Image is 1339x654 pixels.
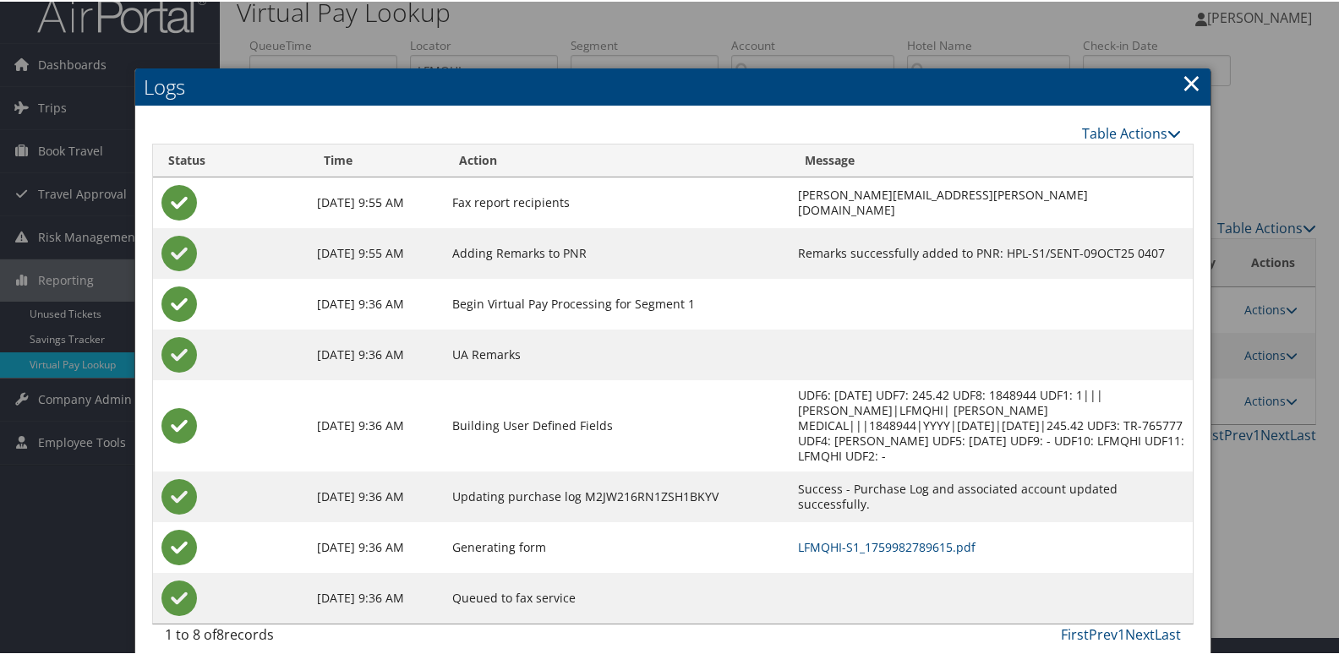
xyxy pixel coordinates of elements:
[1082,123,1181,141] a: Table Actions
[1155,624,1181,642] a: Last
[444,470,789,520] td: Updating purchase log M2JW216RN1ZSH1BKYV
[444,277,789,328] td: Begin Virtual Pay Processing for Segment 1
[790,226,1193,277] td: Remarks successfully added to PNR: HPL-S1/SENT-09OCT25 0407
[309,571,445,622] td: [DATE] 9:36 AM
[309,277,445,328] td: [DATE] 9:36 AM
[309,520,445,571] td: [DATE] 9:36 AM
[1182,64,1201,98] a: Close
[1061,624,1089,642] a: First
[216,624,224,642] span: 8
[1089,624,1118,642] a: Prev
[444,520,789,571] td: Generating form
[309,143,445,176] th: Time: activate to sort column ascending
[798,537,976,553] a: LFMQHI-S1_1759982789615.pdf
[444,328,789,379] td: UA Remarks
[309,176,445,226] td: [DATE] 9:55 AM
[444,176,789,226] td: Fax report recipients
[790,470,1193,520] td: Success - Purchase Log and associated account updated successfully.
[135,67,1211,104] h2: Logs
[444,143,789,176] th: Action: activate to sort column ascending
[444,379,789,470] td: Building User Defined Fields
[790,379,1193,470] td: UDF6: [DATE] UDF7: 245.42 UDF8: 1848944 UDF1: 1|||[PERSON_NAME]|LFMQHI| [PERSON_NAME] MEDICAL|||1...
[1118,624,1125,642] a: 1
[444,571,789,622] td: Queued to fax service
[790,143,1193,176] th: Message: activate to sort column ascending
[309,328,445,379] td: [DATE] 9:36 AM
[153,143,309,176] th: Status: activate to sort column ascending
[309,226,445,277] td: [DATE] 9:55 AM
[1125,624,1155,642] a: Next
[309,470,445,520] td: [DATE] 9:36 AM
[444,226,789,277] td: Adding Remarks to PNR
[309,379,445,470] td: [DATE] 9:36 AM
[790,176,1193,226] td: [PERSON_NAME][EMAIL_ADDRESS][PERSON_NAME][DOMAIN_NAME]
[165,623,400,651] div: 1 to 8 of records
